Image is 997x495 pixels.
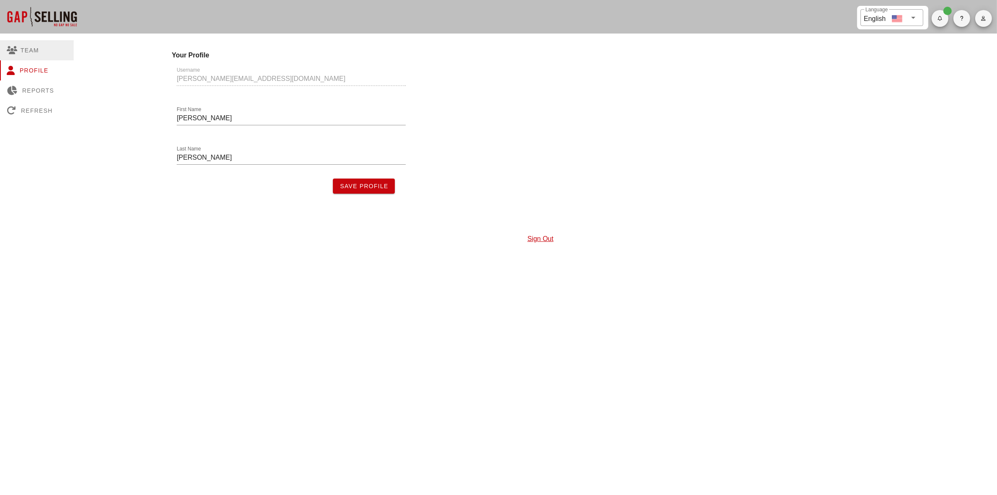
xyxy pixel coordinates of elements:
[943,7,952,15] span: Badge
[177,146,201,152] label: Last Name
[172,50,909,60] h4: Your Profile
[177,67,200,73] label: Username
[866,7,888,13] label: Language
[177,106,201,113] label: First Name
[860,9,923,26] div: LanguageEnglish
[864,12,886,24] div: English
[333,179,395,194] button: Save Profile
[528,235,554,242] a: Sign Out
[340,183,388,189] span: Save Profile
